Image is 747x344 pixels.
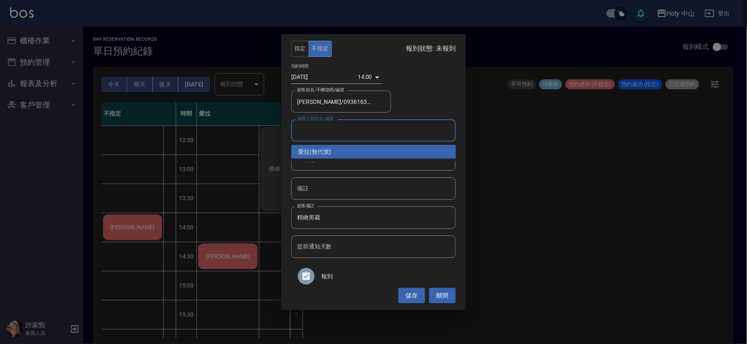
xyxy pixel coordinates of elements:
label: 顧客備註 [297,203,315,209]
input: Choose date, selected date is 2025-09-17 [291,70,358,84]
div: 報到 [291,265,456,288]
button: 不指定 [309,41,332,57]
label: 服務人員姓名/編號 [297,115,334,122]
button: 儲存 [398,288,425,303]
div: 14:00 [358,70,372,84]
span: 報到 [321,272,449,281]
div: (無代號) [291,145,456,159]
button: 關閉 [429,288,456,303]
p: 報到狀態: 未報到 [406,44,456,53]
button: 指定 [291,41,309,57]
label: 預約時間 [291,63,309,69]
label: 顧客姓名/手機號碼/編號 [297,87,344,93]
span: 愛拉 [298,147,310,156]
